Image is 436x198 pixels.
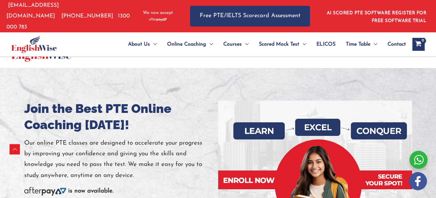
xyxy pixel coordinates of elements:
img: cropped-ew-logo [11,35,57,53]
a: CoursesMenu Toggle [218,33,254,56]
a: [PHONE_NUMBER] [61,13,113,19]
span: Menu Toggle [206,33,213,56]
span: About Us [128,33,150,56]
span: Online Coaching [167,33,206,56]
a: Scored Mock TestMenu Toggle [254,33,311,56]
p: Our online PTE classes are designed to accelerate your progress by improving your confidence and ... [24,138,218,181]
span: Contact [388,33,406,56]
span: Menu Toggle [242,33,249,56]
span: We now accept [143,10,173,16]
aside: Header Widget 1 [323,5,430,27]
span: Courses [223,33,242,56]
img: white-facebook.png [409,172,427,190]
img: Afterpay-Logo [24,187,66,196]
a: Online CoachingMenu Toggle [162,33,218,56]
a: AI SCORED PTE SOFTWARE REGISTER FOR FREE SOFTWARE TRIAL [327,11,427,23]
span: Scored Mock Test [259,33,299,56]
img: Afterpay-Logo [149,18,167,21]
span: Menu Toggle [370,33,377,56]
nav: Site Navigation: Main Menu [112,33,406,56]
span: ELICOS [316,33,335,56]
a: Contact [382,33,406,56]
b: is now available. [68,188,113,194]
span: Menu Toggle [150,33,157,56]
a: Free PTE/IELTS Scorecard Assessment [190,6,310,26]
a: Time TableMenu Toggle [341,33,382,56]
a: View Shopping Cart, empty [412,38,425,51]
span: Menu Toggle [299,33,306,56]
a: ELICOS [311,33,341,56]
span: Time Table [346,33,370,56]
a: 1300 000 783 [6,13,130,29]
a: [EMAIL_ADDRESS][DOMAIN_NAME] [6,3,59,19]
h1: Join the Best PTE Online Coaching [DATE]! [24,101,218,133]
a: About UsMenu Toggle [123,33,162,56]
